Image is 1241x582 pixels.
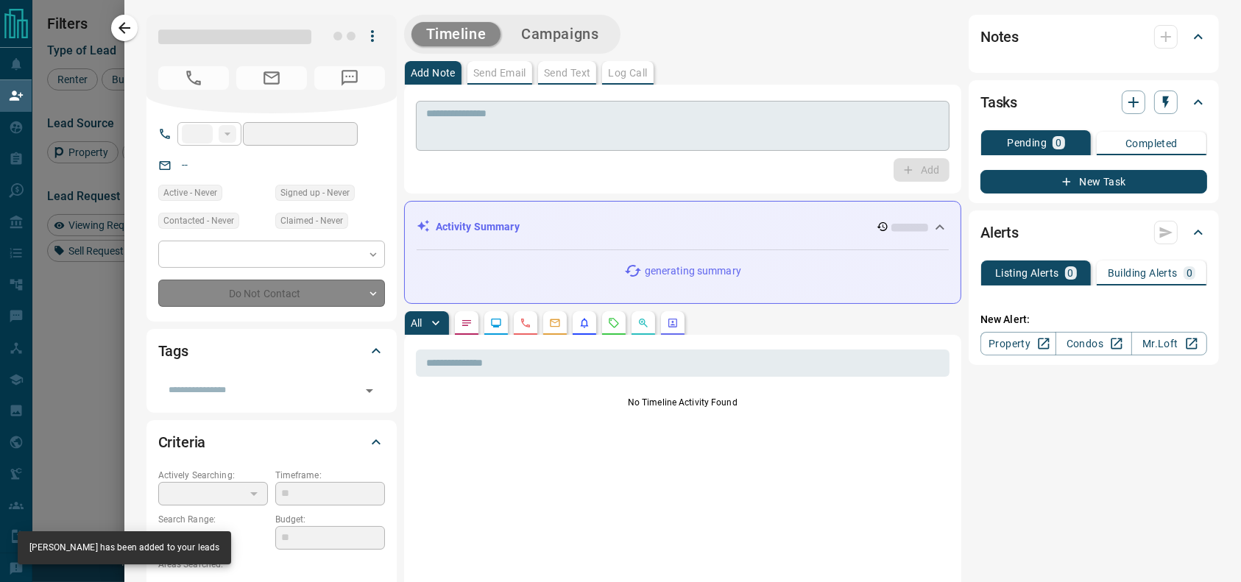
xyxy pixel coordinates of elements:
[280,213,343,228] span: Claimed - Never
[645,263,741,279] p: generating summary
[182,159,188,171] a: --
[411,68,456,78] p: Add Note
[1125,138,1178,149] p: Completed
[980,19,1207,54] div: Notes
[980,215,1207,250] div: Alerts
[980,170,1207,194] button: New Task
[359,380,380,401] button: Open
[158,339,188,363] h2: Tags
[158,513,268,526] p: Search Range:
[158,425,385,460] div: Criteria
[490,317,502,329] svg: Lead Browsing Activity
[158,558,385,571] p: Areas Searched:
[158,430,206,454] h2: Criteria
[163,185,217,200] span: Active - Never
[980,25,1019,49] h2: Notes
[158,469,268,482] p: Actively Searching:
[275,469,385,482] p: Timeframe:
[163,213,234,228] span: Contacted - Never
[158,333,385,369] div: Tags
[980,85,1207,120] div: Tasks
[506,22,613,46] button: Campaigns
[1056,332,1131,355] a: Condos
[411,318,422,328] p: All
[1187,268,1192,278] p: 0
[275,513,385,526] p: Budget:
[1131,332,1207,355] a: Mr.Loft
[549,317,561,329] svg: Emails
[667,317,679,329] svg: Agent Actions
[461,317,473,329] svg: Notes
[980,332,1056,355] a: Property
[416,396,950,409] p: No Timeline Activity Found
[158,280,385,307] div: Do Not Contact
[280,185,350,200] span: Signed up - Never
[608,317,620,329] svg: Requests
[1108,268,1178,278] p: Building Alerts
[158,526,268,550] p: -- - --
[1007,138,1047,148] p: Pending
[158,66,229,90] span: No Number
[436,219,520,235] p: Activity Summary
[29,536,219,560] div: [PERSON_NAME] has been added to your leads
[995,268,1059,278] p: Listing Alerts
[980,91,1017,114] h2: Tasks
[637,317,649,329] svg: Opportunities
[579,317,590,329] svg: Listing Alerts
[1068,268,1074,278] p: 0
[417,213,949,241] div: Activity Summary
[236,66,307,90] span: No Email
[980,221,1019,244] h2: Alerts
[1056,138,1061,148] p: 0
[314,66,385,90] span: No Number
[980,312,1207,327] p: New Alert:
[520,317,531,329] svg: Calls
[411,22,501,46] button: Timeline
